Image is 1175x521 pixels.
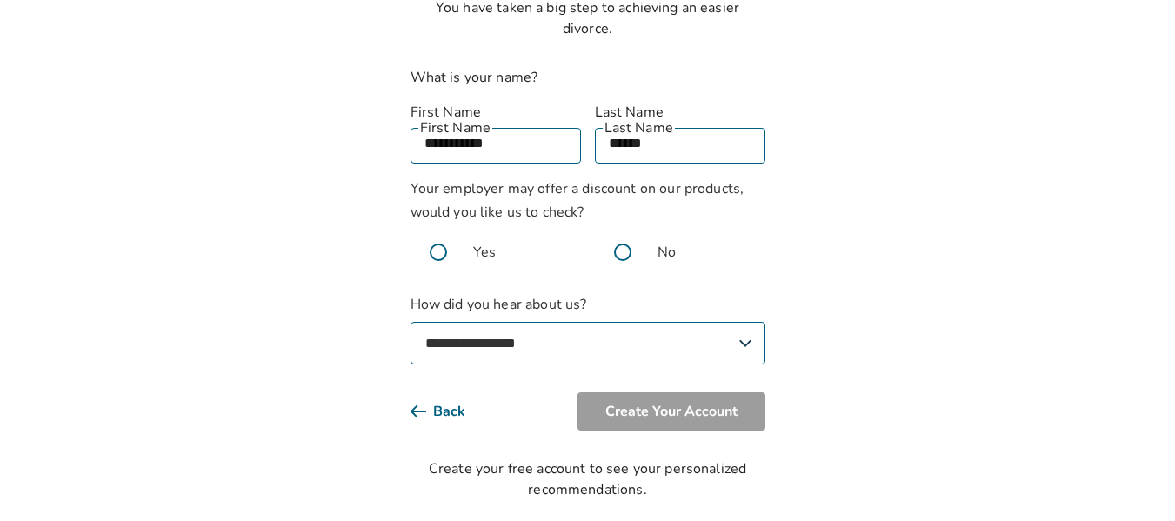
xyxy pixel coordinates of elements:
select: How did you hear about us? [411,322,765,364]
label: How did you hear about us? [411,294,765,364]
button: Create Your Account [577,392,765,431]
button: Back [411,392,493,431]
label: Last Name [595,102,765,123]
span: Your employer may offer a discount on our products, would you like us to check? [411,179,744,222]
label: First Name [411,102,581,123]
label: What is your name? [411,68,538,87]
div: Create your free account to see your personalized recommendations. [411,458,765,500]
iframe: Chat Widget [1088,438,1175,521]
span: Yes [473,242,496,263]
span: No [658,242,676,263]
